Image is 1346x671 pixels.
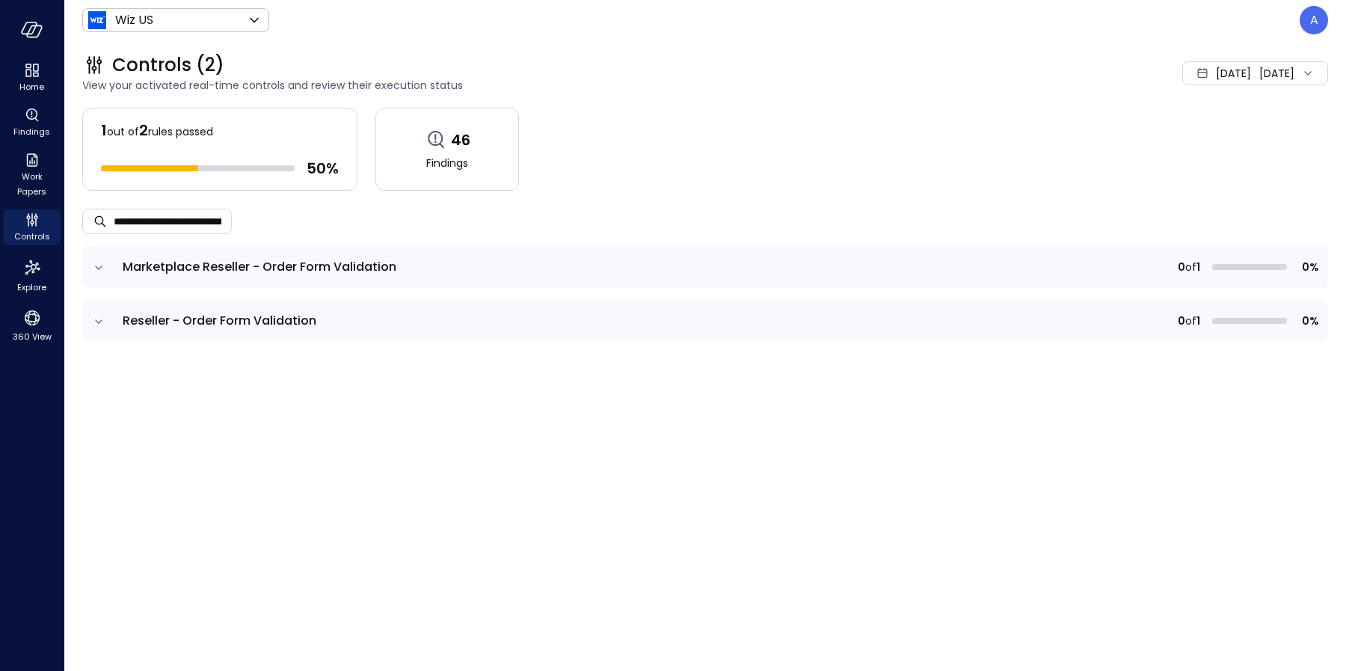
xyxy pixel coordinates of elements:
span: out of [107,124,139,139]
div: Home [3,60,61,96]
div: Findings [3,105,61,141]
a: 46Findings [375,108,519,191]
span: 1 [1196,313,1200,329]
span: 1 [1196,259,1200,275]
span: 0 [1178,259,1185,275]
span: 46 [451,130,470,150]
span: rules passed [148,124,213,139]
span: Home [19,79,44,94]
div: Controls [3,209,61,245]
span: Findings [13,124,50,139]
div: Explore [3,254,61,296]
div: Work Papers [3,150,61,200]
span: of [1185,313,1196,329]
p: A [1310,11,1318,29]
button: expand row [91,260,106,275]
span: Controls [14,229,50,244]
button: expand row [91,314,106,329]
span: 2 [139,120,148,141]
span: View your activated real-time controls and review their execution status [82,77,962,94]
span: 1 [101,120,107,141]
span: 0 [1178,313,1185,329]
span: 0% [1293,313,1319,329]
span: 50 % [307,159,339,178]
span: 360 View [13,329,52,344]
div: 360 View [3,305,61,346]
span: of [1185,259,1196,275]
span: 0% [1293,259,1319,275]
span: Work Papers [9,169,55,199]
p: Wiz US [115,11,153,29]
span: Explore [17,280,46,295]
div: Avi Brandwain [1300,6,1328,34]
span: Marketplace Reseller - Order Form Validation [123,258,396,275]
span: Findings [426,155,468,171]
span: Reseller - Order Form Validation [123,312,316,329]
img: Icon [88,11,106,29]
span: [DATE] [1216,65,1251,82]
span: Controls (2) [112,53,224,77]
